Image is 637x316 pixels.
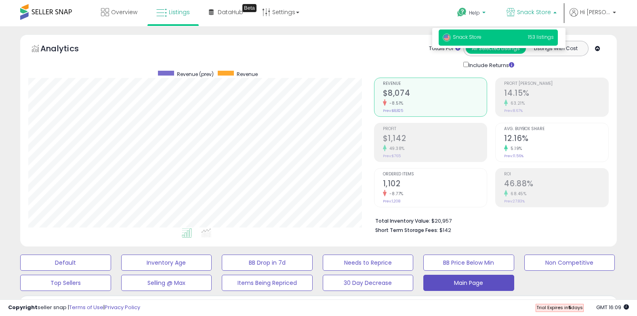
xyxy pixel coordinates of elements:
[423,255,514,271] button: BB Price Below Min
[568,304,571,311] b: 5
[504,108,523,113] small: Prev: 8.67%
[375,215,603,225] li: $20,957
[8,303,38,311] strong: Copyright
[423,275,514,291] button: Main Page
[237,71,258,78] span: Revenue
[524,255,615,271] button: Non Competitive
[218,8,243,16] span: DataHub
[20,255,111,271] button: Default
[504,199,525,204] small: Prev: 27.83%
[323,255,414,271] button: Needs to Reprice
[508,100,525,106] small: 63.21%
[383,172,487,177] span: Ordered Items
[429,45,460,53] div: Totals For
[443,34,481,40] span: Snack Store
[443,34,451,42] img: usa.png
[242,4,256,12] div: Tooltip anchor
[121,275,212,291] button: Selling @ Max
[504,134,608,145] h2: 12.16%
[469,9,480,16] span: Help
[375,227,438,234] b: Short Term Storage Fees:
[387,145,405,152] small: 49.38%
[504,82,608,86] span: Profit [PERSON_NAME]
[526,43,586,54] button: Listings With Cost
[383,88,487,99] h2: $8,074
[439,226,451,234] span: $142
[387,100,404,106] small: -8.51%
[387,191,404,197] small: -8.77%
[383,134,487,145] h2: $1,142
[596,303,629,311] span: 2025-10-14 16:09 GMT
[222,275,313,291] button: Items Being Repriced
[570,8,616,26] a: Hi [PERSON_NAME]
[466,43,526,54] button: All Selected Listings
[222,255,313,271] button: BB Drop in 7d
[451,1,494,26] a: Help
[504,154,523,158] small: Prev: 11.56%
[20,275,111,291] button: Top Sellers
[383,127,487,131] span: Profit
[323,275,414,291] button: 30 Day Decrease
[383,82,487,86] span: Revenue
[528,34,554,40] span: 153 listings
[8,304,140,312] div: seller snap | |
[105,303,140,311] a: Privacy Policy
[504,88,608,99] h2: 14.15%
[69,303,103,311] a: Terms of Use
[40,43,95,56] h5: Analytics
[504,127,608,131] span: Avg. Buybox Share
[383,154,401,158] small: Prev: $765
[383,179,487,190] h2: 1,102
[508,145,522,152] small: 5.19%
[504,179,608,190] h2: 46.88%
[169,8,190,16] span: Listings
[111,8,137,16] span: Overview
[177,71,214,78] span: Revenue (prev)
[383,108,403,113] small: Prev: $8,825
[504,172,608,177] span: ROI
[375,217,430,224] b: Total Inventory Value:
[536,304,583,311] span: Trial Expires in days
[383,199,400,204] small: Prev: 1,208
[457,60,524,70] div: Include Returns
[517,8,551,16] span: Snack Store
[121,255,212,271] button: Inventory Age
[580,8,610,16] span: Hi [PERSON_NAME]
[508,191,526,197] small: 68.45%
[457,7,467,17] i: Get Help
